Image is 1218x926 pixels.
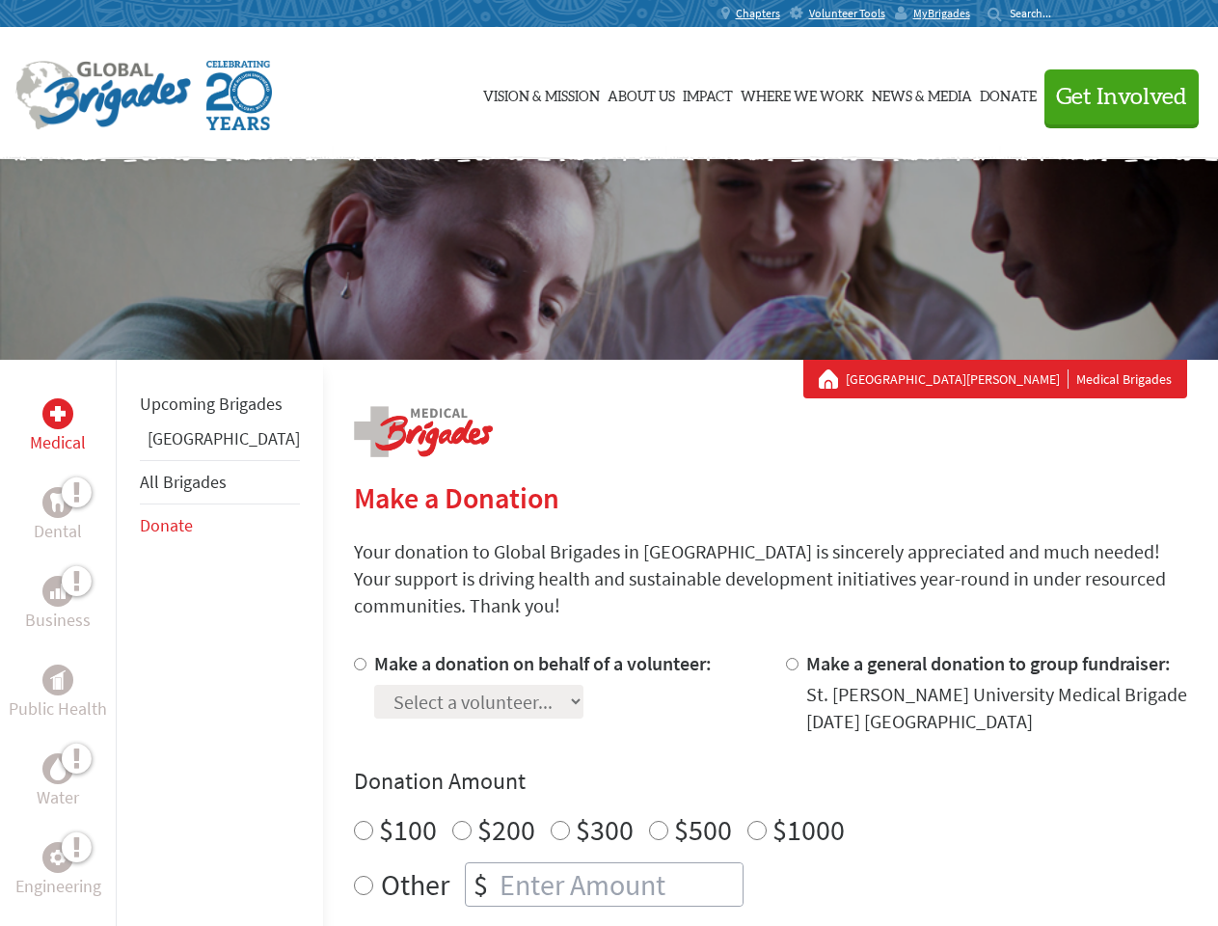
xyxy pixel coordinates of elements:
[30,398,86,456] a: MedicalMedical
[140,383,300,425] li: Upcoming Brigades
[37,784,79,811] p: Water
[140,514,193,536] a: Donate
[674,811,732,848] label: $500
[42,487,73,518] div: Dental
[140,425,300,460] li: Greece
[140,504,300,547] li: Donate
[1056,86,1187,109] span: Get Involved
[206,61,272,130] img: Global Brigades Celebrating 20 Years
[15,873,101,900] p: Engineering
[148,427,300,449] a: [GEOGRAPHIC_DATA]
[846,369,1069,389] a: [GEOGRAPHIC_DATA][PERSON_NAME]
[576,811,634,848] label: $300
[772,811,845,848] label: $1000
[483,45,600,142] a: Vision & Mission
[50,584,66,599] img: Business
[15,842,101,900] a: EngineeringEngineering
[683,45,733,142] a: Impact
[34,518,82,545] p: Dental
[913,6,970,21] span: MyBrigades
[140,460,300,504] li: All Brigades
[496,863,743,906] input: Enter Amount
[9,665,107,722] a: Public HealthPublic Health
[42,665,73,695] div: Public Health
[354,766,1187,797] h4: Donation Amount
[466,863,496,906] div: $
[741,45,864,142] a: Where We Work
[374,651,712,675] label: Make a donation on behalf of a volunteer:
[50,757,66,779] img: Water
[9,695,107,722] p: Public Health
[140,471,227,493] a: All Brigades
[34,487,82,545] a: DentalDental
[354,406,493,457] img: logo-medical.png
[42,398,73,429] div: Medical
[25,576,91,634] a: BusinessBusiness
[354,480,1187,515] h2: Make a Donation
[42,753,73,784] div: Water
[809,6,885,21] span: Volunteer Tools
[37,753,79,811] a: WaterWater
[477,811,535,848] label: $200
[15,61,191,130] img: Global Brigades Logo
[608,45,675,142] a: About Us
[980,45,1037,142] a: Donate
[42,576,73,607] div: Business
[736,6,780,21] span: Chapters
[50,850,66,865] img: Engineering
[872,45,972,142] a: News & Media
[806,681,1187,735] div: St. [PERSON_NAME] University Medical Brigade [DATE] [GEOGRAPHIC_DATA]
[381,862,449,907] label: Other
[354,538,1187,619] p: Your donation to Global Brigades in [GEOGRAPHIC_DATA] is sincerely appreciated and much needed! Y...
[50,406,66,422] img: Medical
[25,607,91,634] p: Business
[140,393,283,415] a: Upcoming Brigades
[819,369,1172,389] div: Medical Brigades
[1010,6,1065,20] input: Search...
[42,842,73,873] div: Engineering
[806,651,1171,675] label: Make a general donation to group fundraiser:
[50,493,66,511] img: Dental
[1044,69,1199,124] button: Get Involved
[30,429,86,456] p: Medical
[379,811,437,848] label: $100
[50,670,66,690] img: Public Health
